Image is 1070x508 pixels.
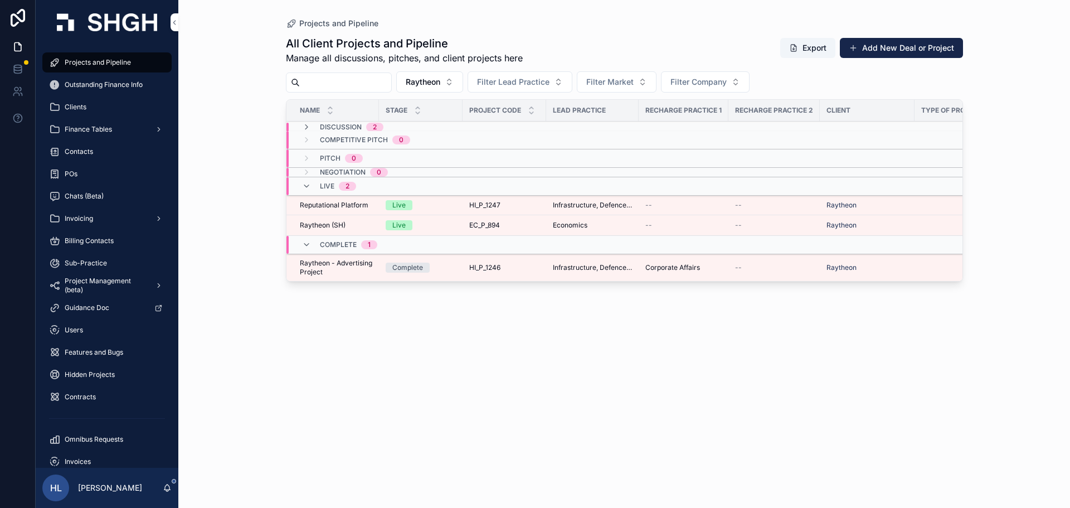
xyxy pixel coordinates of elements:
[65,170,77,178] span: POs
[826,201,908,210] a: Raytheon
[65,303,109,312] span: Guidance Doc
[57,13,157,31] img: App logo
[65,103,86,112] span: Clients
[645,221,722,230] a: --
[826,106,850,115] span: Client
[469,106,521,115] span: Project Code
[42,186,172,206] a: Chats (Beta)
[286,36,523,51] h1: All Client Projects and Pipeline
[735,201,742,210] span: --
[300,201,372,210] a: Reputational Platform
[65,80,143,89] span: Outstanding Finance Info
[468,71,572,93] button: Select Button
[661,71,750,93] button: Select Button
[42,320,172,340] a: Users
[396,71,463,93] button: Select Button
[352,154,356,163] div: 0
[65,457,91,466] span: Invoices
[469,263,539,272] a: HI_P_1246
[320,182,334,191] span: Live
[42,164,172,184] a: POs
[300,259,372,277] a: Raytheon - Advertising Project
[300,106,320,115] span: Name
[469,201,500,210] span: HI_P_1247
[346,182,349,191] div: 2
[299,18,378,29] span: Projects and Pipeline
[645,263,700,272] span: Corporate Affairs
[386,263,456,273] a: Complete
[368,240,371,249] div: 1
[469,263,500,272] span: HI_P_1246
[65,348,123,357] span: Features and Bugs
[780,38,835,58] button: Export
[78,482,142,494] p: [PERSON_NAME]
[65,147,93,156] span: Contacts
[300,221,372,230] a: Raytheon (SH)
[735,106,813,115] span: Recharge Practice 2
[42,97,172,117] a: Clients
[65,236,114,245] span: Billing Contacts
[65,125,112,134] span: Finance Tables
[386,220,456,230] a: Live
[469,221,500,230] span: EC_P_894
[42,387,172,407] a: Contracts
[65,214,93,223] span: Invoicing
[42,209,172,229] a: Invoicing
[36,45,178,468] div: scrollable content
[65,58,131,67] span: Projects and Pipeline
[735,201,813,210] a: --
[826,221,857,230] a: Raytheon
[477,76,549,88] span: Filter Lead Practice
[300,221,346,230] span: Raytheon (SH)
[286,18,378,29] a: Projects and Pipeline
[735,263,742,272] span: --
[42,142,172,162] a: Contacts
[670,76,727,88] span: Filter Company
[65,326,83,335] span: Users
[42,298,172,318] a: Guidance Doc
[320,154,341,163] span: Pitch
[42,342,172,362] a: Features and Bugs
[42,429,172,449] a: Omnibus Requests
[386,106,407,115] span: Stage
[735,221,813,230] a: --
[320,168,366,177] span: Negotiation
[735,221,742,230] span: --
[826,201,857,210] a: Raytheon
[469,201,539,210] a: HI_P_1247
[42,275,172,296] a: Project Management (beta)
[469,221,539,230] a: EC_P_894
[735,263,813,272] a: --
[42,365,172,385] a: Hidden Projects
[553,106,606,115] span: Lead Practice
[65,192,104,201] span: Chats (Beta)
[320,123,362,132] span: Discussion
[65,435,123,444] span: Omnibus Requests
[399,136,403,144] div: 0
[65,370,115,379] span: Hidden Projects
[645,221,652,230] span: --
[826,263,857,272] a: Raytheon
[406,76,440,88] span: Raytheon
[373,123,377,132] div: 2
[577,71,656,93] button: Select Button
[300,201,368,210] span: Reputational Platform
[392,263,423,273] div: Complete
[65,259,107,268] span: Sub-Practice
[921,106,983,115] span: Type of Project
[553,221,632,230] a: Economics
[392,200,406,210] div: Live
[553,263,632,272] a: Infrastructure, Defence, Industrial, Transport
[840,38,963,58] a: Add New Deal or Project
[320,136,388,144] span: Competitive Pitch
[826,221,908,230] a: Raytheon
[286,51,523,65] span: Manage all discussions, pitches, and client projects here
[553,201,632,210] a: Infrastructure, Defence, Industrial, Transport
[320,240,357,249] span: Complete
